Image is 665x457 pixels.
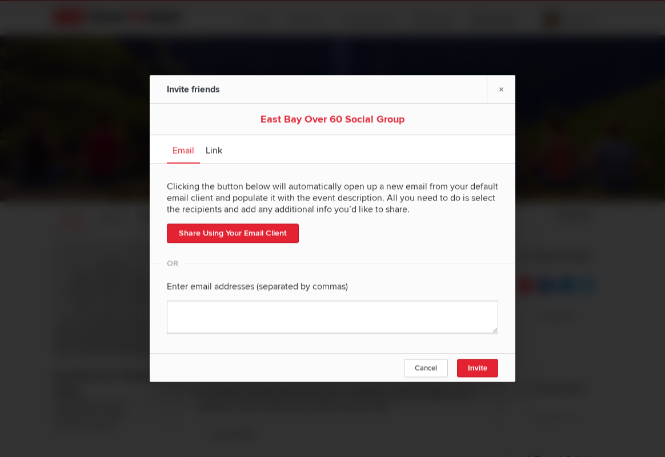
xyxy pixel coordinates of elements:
[167,75,293,104] div: Invite friends
[167,224,299,243] a: Share Using Your Email Client
[487,75,515,103] a: ×
[415,364,437,373] span: Cancel
[161,263,184,264] span: OR
[173,145,194,157] span: Email
[167,173,498,224] div: Clicking the button below will automatically open up a new email from your default email client a...
[167,113,498,126] div: East Bay Over 60 Social Group
[167,135,200,164] a: Email
[468,364,487,372] span: Invite
[206,145,222,157] span: Link
[200,135,228,164] a: Link
[457,359,498,378] button: Invite
[167,272,498,301] div: Enter email addresses (separated by commas)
